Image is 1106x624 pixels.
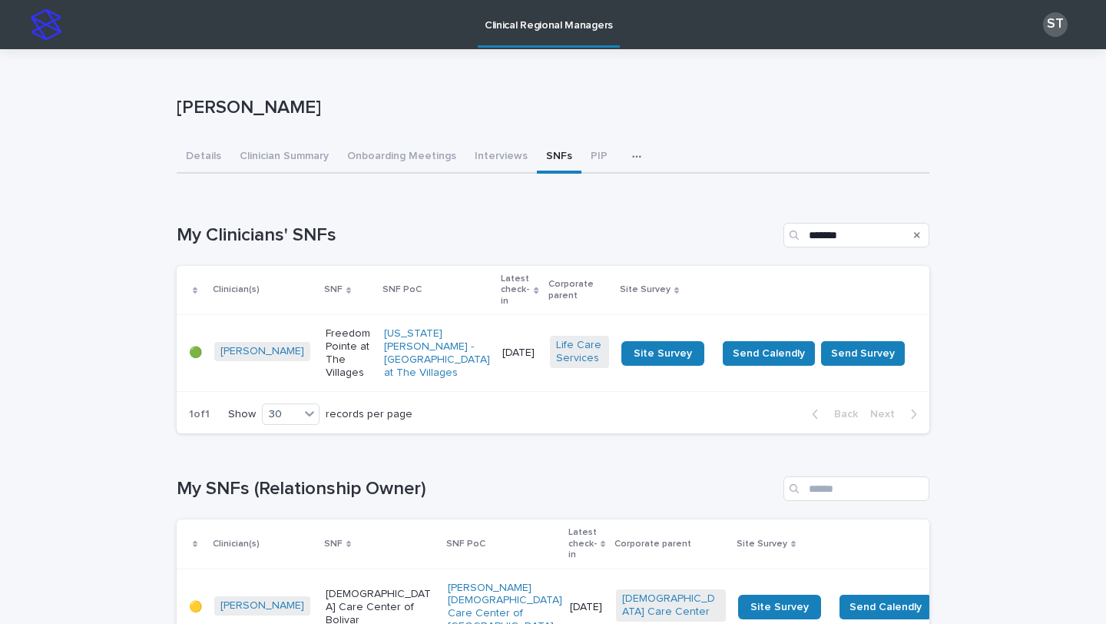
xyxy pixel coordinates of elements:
[382,281,422,298] p: SNF PoC
[230,141,338,174] button: Clinician Summary
[614,536,691,553] p: Corporate parent
[870,409,904,420] span: Next
[501,271,530,310] p: Latest check-in
[338,141,465,174] button: Onboarding Meetings
[783,476,929,501] input: Search
[620,281,671,298] p: Site Survey
[213,536,260,553] p: Clinician(s)
[581,141,617,174] button: PIP
[213,281,260,298] p: Clinician(s)
[738,595,821,619] a: Site Survey
[1043,12,1068,37] div: ST
[326,408,412,421] p: records per page
[177,396,222,433] p: 1 of 1
[750,602,809,612] span: Site Survey
[783,223,929,247] input: Search
[220,345,304,358] a: [PERSON_NAME]
[831,346,895,361] span: Send Survey
[821,341,905,366] button: Send Survey
[31,9,61,40] img: stacker-logo-s-only.png
[737,536,787,553] p: Site Survey
[324,536,343,553] p: SNF
[723,341,815,366] button: Send Calendly
[263,407,300,423] div: 30
[548,276,611,304] p: Corporate parent
[189,347,202,360] p: 🟢
[177,141,230,174] button: Details
[622,592,720,619] a: [DEMOGRAPHIC_DATA] Care Center
[220,599,304,612] a: [PERSON_NAME]
[849,599,922,615] span: Send Calendly
[465,141,537,174] button: Interviews
[177,224,777,247] h1: My Clinicians' SNFs
[621,341,704,366] a: Site Survey
[839,595,932,619] button: Send Calendly
[502,347,537,360] p: [DATE]
[570,601,604,614] p: [DATE]
[556,339,603,365] a: Life Care Services
[537,141,581,174] button: SNFs
[446,536,485,553] p: SNF PoC
[825,409,858,420] span: Back
[384,327,490,379] a: [US_STATE][PERSON_NAME] - [GEOGRAPHIC_DATA] at The Villages
[326,327,372,379] p: Freedom Pointe at The Villages
[324,281,343,298] p: SNF
[634,348,692,359] span: Site Survey
[800,407,864,421] button: Back
[177,315,929,392] tr: 🟢[PERSON_NAME] Freedom Pointe at The Villages[US_STATE][PERSON_NAME] - [GEOGRAPHIC_DATA] at The V...
[189,601,202,614] p: 🟡
[228,408,256,421] p: Show
[568,524,597,563] p: Latest check-in
[864,407,929,421] button: Next
[733,346,805,361] span: Send Calendly
[177,97,923,119] p: [PERSON_NAME]
[177,478,777,500] h1: My SNFs (Relationship Owner)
